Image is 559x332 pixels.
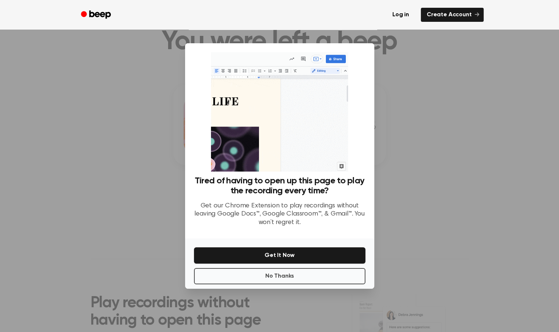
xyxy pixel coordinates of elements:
a: Log in [385,6,416,23]
img: Beep extension in action [211,52,348,172]
p: Get our Chrome Extension to play recordings without leaving Google Docs™, Google Classroom™, & Gm... [194,202,365,227]
a: Create Account [421,8,484,22]
button: No Thanks [194,268,365,284]
a: Beep [76,8,117,22]
button: Get It Now [194,247,365,264]
h3: Tired of having to open up this page to play the recording every time? [194,176,365,196]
